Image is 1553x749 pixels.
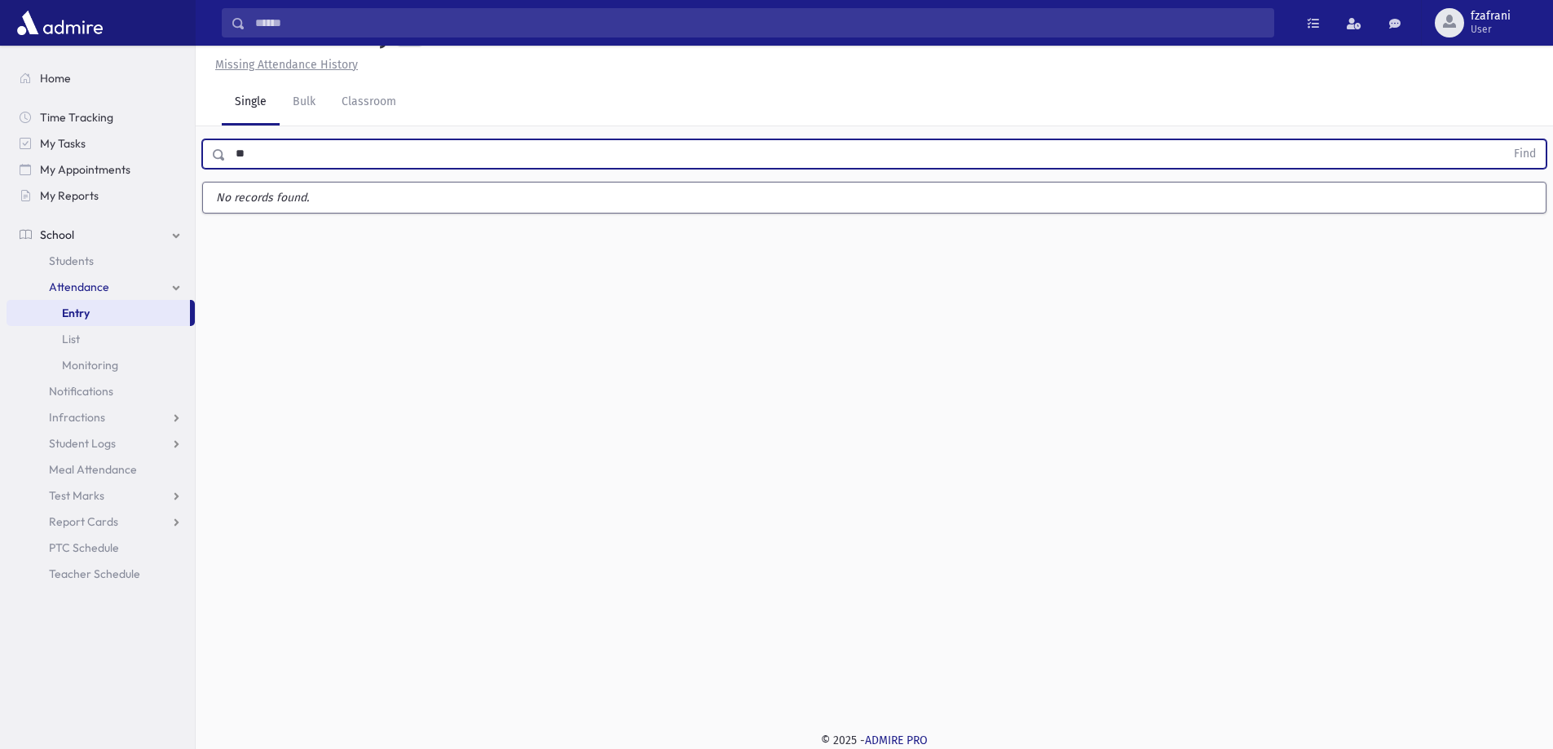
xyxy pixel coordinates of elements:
[203,183,1546,213] label: No records found.
[7,156,195,183] a: My Appointments
[7,183,195,209] a: My Reports
[49,410,105,425] span: Infractions
[7,222,195,248] a: School
[280,80,329,126] a: Bulk
[209,58,358,72] a: Missing Attendance History
[49,488,104,503] span: Test Marks
[49,384,113,399] span: Notifications
[7,509,195,535] a: Report Cards
[49,566,140,581] span: Teacher Schedule
[7,456,195,482] a: Meal Attendance
[13,7,107,39] img: AdmirePro
[7,430,195,456] a: Student Logs
[49,514,118,529] span: Report Cards
[62,332,80,346] span: List
[222,80,280,126] a: Single
[1471,23,1511,36] span: User
[7,65,195,91] a: Home
[1471,10,1511,23] span: fzafrani
[49,540,119,555] span: PTC Schedule
[7,326,195,352] a: List
[49,436,116,451] span: Student Logs
[7,248,195,274] a: Students
[7,352,195,378] a: Monitoring
[7,300,190,326] a: Entry
[62,306,90,320] span: Entry
[49,462,137,477] span: Meal Attendance
[40,162,130,177] span: My Appointments
[40,71,71,86] span: Home
[49,280,109,294] span: Attendance
[40,110,113,125] span: Time Tracking
[245,8,1273,37] input: Search
[7,274,195,300] a: Attendance
[222,732,1527,749] div: © 2025 -
[1504,140,1546,168] button: Find
[7,104,195,130] a: Time Tracking
[40,227,74,242] span: School
[7,130,195,156] a: My Tasks
[40,188,99,203] span: My Reports
[7,482,195,509] a: Test Marks
[7,404,195,430] a: Infractions
[7,561,195,587] a: Teacher Schedule
[40,136,86,151] span: My Tasks
[7,535,195,561] a: PTC Schedule
[7,378,195,404] a: Notifications
[62,358,118,372] span: Monitoring
[49,253,94,268] span: Students
[329,80,409,126] a: Classroom
[215,58,358,72] u: Missing Attendance History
